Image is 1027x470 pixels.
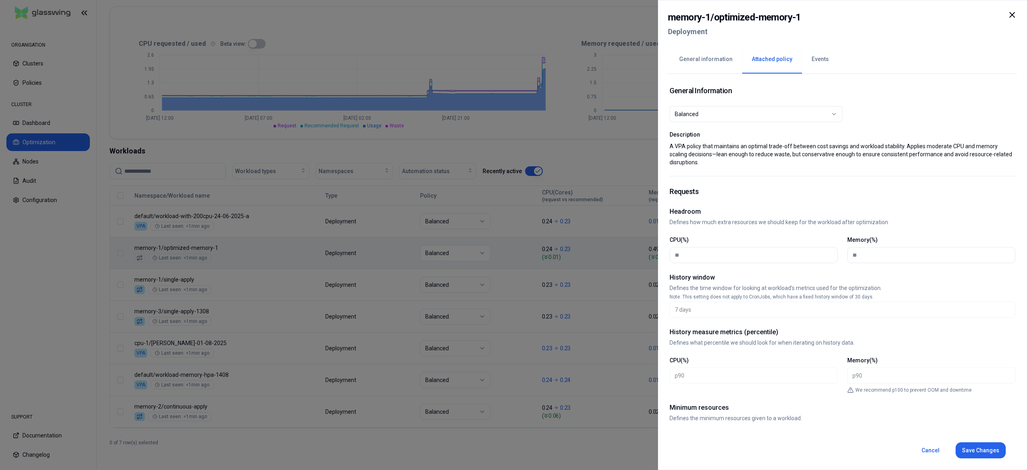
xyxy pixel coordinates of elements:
p: A VPA policy that maintains an optimal trade-off between cost savings and workload stability. App... [670,142,1015,166]
button: Save Changes [956,442,1006,458]
label: CPU(%) [670,357,689,364]
label: Description [670,132,1015,137]
h2: History measure metrics (percentile) [670,327,1015,337]
p: Defines the minimum resources given to a workload. [670,414,1015,422]
h1: General Information [670,85,732,96]
button: General information [670,45,742,74]
button: Events [802,45,838,74]
p: Note: This setting does not apply to CronJobs, which have a fixed history window of 30 days. [670,294,1015,300]
button: Cancel [915,442,946,458]
p: We recommend p100 to prevent OOM and downtime [855,387,972,393]
label: Memory(%) [847,237,878,243]
h2: Headroom [670,207,1015,217]
h2: Minimum resources [670,403,1015,413]
label: CPU(%) [670,237,689,243]
h1: Requests [670,186,1015,197]
p: Defines what percentile we should look for when iterating on history data. [670,339,1015,347]
p: Defines the time window for looking at workload’s metrics used for the optimization. [670,284,1015,292]
h2: Deployment [668,25,801,39]
p: Defines how much extra resources we should keep for the workload after optimization [670,218,1015,226]
h2: History window [670,273,1015,282]
h2: memory-1 / optimized-memory-1 [668,10,801,25]
label: Memory(%) [847,357,878,364]
button: Attached policy [742,45,802,74]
